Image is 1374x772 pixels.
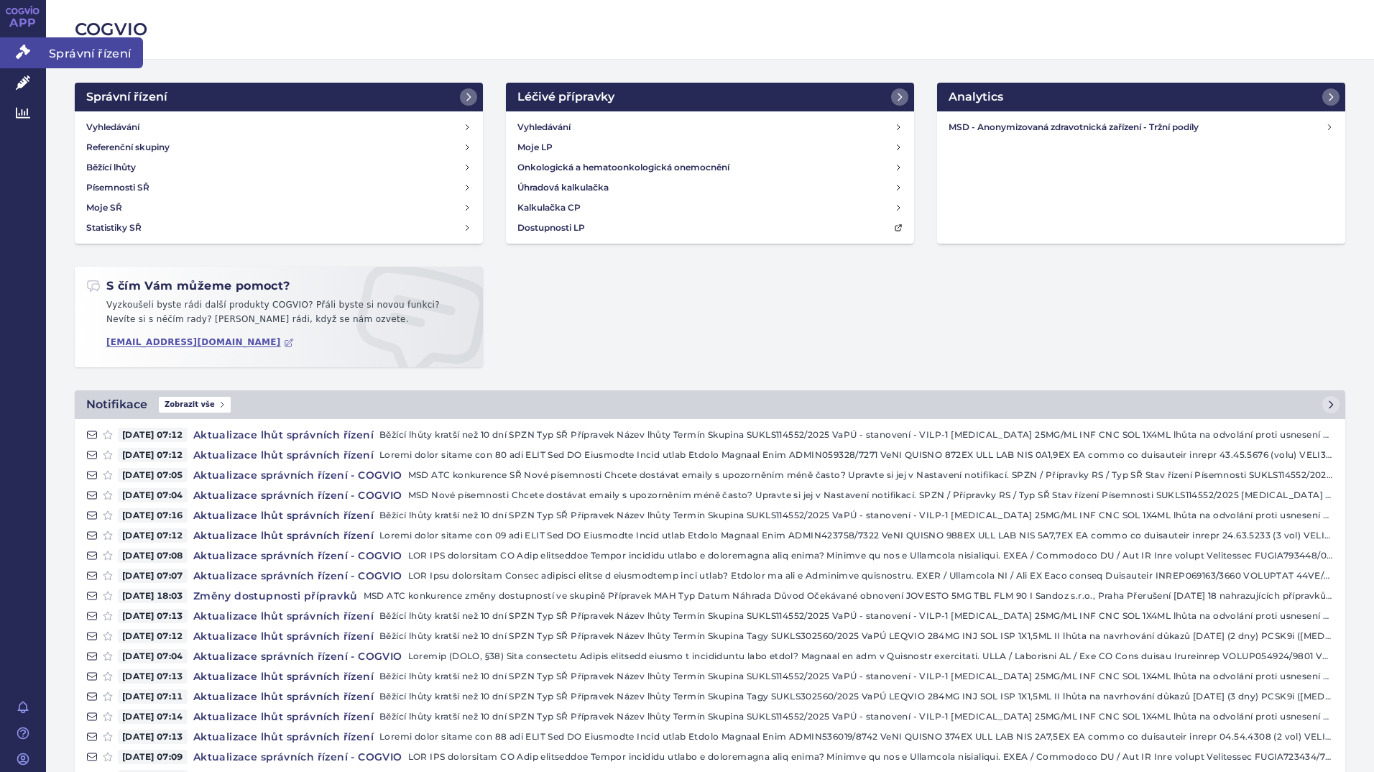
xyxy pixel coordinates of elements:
[80,117,477,137] a: Vyhledávání
[80,218,477,238] a: Statistiky SŘ
[118,709,188,724] span: [DATE] 07:14
[80,198,477,218] a: Moje SŘ
[118,468,188,482] span: [DATE] 07:05
[379,428,1334,442] p: Běžící lhůty kratší než 10 dní SPZN Typ SŘ Přípravek Název lhůty Termín Skupina SUKLS114552/2025 ...
[379,448,1334,462] p: Loremi dolor sitame con 80 adi ELIT Sed DO Eiusmodte Incid utlab Etdolo Magnaal Enim ADMIN059328/...
[86,221,142,235] h4: Statistiky SŘ
[188,689,379,704] h4: Aktualizace lhůt správních řízení
[517,120,571,134] h4: Vyhledávání
[118,589,188,603] span: [DATE] 18:03
[86,140,170,155] h4: Referenční skupiny
[379,629,1334,643] p: Běžící lhůty kratší než 10 dní SPZN Typ SŘ Přípravek Název lhůty Termín Skupina Tagy SUKLS302560/...
[118,609,188,623] span: [DATE] 07:13
[118,750,188,764] span: [DATE] 07:09
[86,180,149,195] h4: Písemnosti SŘ
[188,709,379,724] h4: Aktualizace lhůt správních řízení
[517,88,614,106] h2: Léčivé přípravky
[159,397,231,413] span: Zobrazit vše
[106,337,294,348] a: [EMAIL_ADDRESS][DOMAIN_NAME]
[512,137,908,157] a: Moje LP
[86,278,290,294] h2: S čím Vám můžeme pomoct?
[188,448,379,462] h4: Aktualizace lhůt správních řízení
[517,180,609,195] h4: Úhradová kalkulačka
[517,221,585,235] h4: Dostupnosti LP
[86,298,471,332] p: Vyzkoušeli byste rádi další produkty COGVIO? Přáli byste si novou funkci? Nevíte si s něčím rady?...
[80,157,477,178] a: Běžící lhůty
[75,83,483,111] a: Správní řízení
[188,488,408,502] h4: Aktualizace správních řízení - COGVIO
[86,396,147,413] h2: Notifikace
[118,548,188,563] span: [DATE] 07:08
[188,428,379,442] h4: Aktualizace lhůt správních řízení
[408,548,1334,563] p: LOR IPS dolorsitam CO Adip elitseddoe Tempor incididu utlabo e doloremagna aliq enima? Minimve qu...
[512,178,908,198] a: Úhradová kalkulačka
[188,508,379,523] h4: Aktualizace lhůt správních řízení
[188,629,379,643] h4: Aktualizace lhůt správních řízení
[75,17,1345,42] h2: COGVIO
[118,569,188,583] span: [DATE] 07:07
[512,198,908,218] a: Kalkulačka CP
[188,569,408,583] h4: Aktualizace správních řízení - COGVIO
[86,120,139,134] h4: Vyhledávání
[188,528,379,543] h4: Aktualizace lhůt správních řízení
[364,589,1334,603] p: MSD ATC konkurence změny dostupností ve skupině Přípravek MAH Typ Datum Náhrada Důvod Očekávané o...
[46,37,143,68] span: Správní řízení
[408,750,1334,764] p: LOR IPS dolorsitam CO Adip elitseddoe Tempor incididu utlabo e doloremagna aliq enima? Minimve qu...
[379,730,1334,744] p: Loremi dolor sitame con 88 adi ELIT Sed DO Eiusmodte Incid utlab Etdolo Magnaal Enim ADMIN536019/...
[118,428,188,442] span: [DATE] 07:12
[118,448,188,462] span: [DATE] 07:12
[118,528,188,543] span: [DATE] 07:12
[118,488,188,502] span: [DATE] 07:04
[517,160,729,175] h4: Onkologická a hematoonkologická onemocnění
[118,689,188,704] span: [DATE] 07:11
[512,117,908,137] a: Vyhledávání
[408,649,1334,663] p: Loremip (DOLO, §38) Sita consectetu Adipis elitsedd eiusmo t incididuntu labo etdol? Magnaal en a...
[379,609,1334,623] p: Běžící lhůty kratší než 10 dní SPZN Typ SŘ Přípravek Název lhůty Termín Skupina SUKLS114552/2025 ...
[408,468,1334,482] p: MSD ATC konkurence SŘ Nové písemnosti Chcete dostávat emaily s upozorněním méně často? Upravte si...
[118,669,188,684] span: [DATE] 07:13
[118,649,188,663] span: [DATE] 07:04
[408,488,1334,502] p: MSD Nové písemnosti Chcete dostávat emaily s upozorněním méně často? Upravte si jej v Nastavení n...
[80,137,477,157] a: Referenční skupiny
[80,178,477,198] a: Písemnosti SŘ
[75,390,1345,419] a: NotifikaceZobrazit vše
[188,548,408,563] h4: Aktualizace správních řízení - COGVIO
[86,201,122,215] h4: Moje SŘ
[408,569,1334,583] p: LOR Ipsu dolorsitam Consec adipisci elitse d eiusmodtemp inci utlab? Etdolor ma ali e Adminimve q...
[188,669,379,684] h4: Aktualizace lhůt správních řízení
[517,140,553,155] h4: Moje LP
[379,689,1334,704] p: Běžící lhůty kratší než 10 dní SPZN Typ SŘ Přípravek Název lhůty Termín Skupina Tagy SUKLS302560/...
[512,157,908,178] a: Onkologická a hematoonkologická onemocnění
[188,750,408,764] h4: Aktualizace správních řízení - COGVIO
[506,83,914,111] a: Léčivé přípravky
[512,218,908,238] a: Dostupnosti LP
[188,589,364,603] h4: Změny dostupnosti přípravků
[379,528,1334,543] p: Loremi dolor sitame con 09 adi ELIT Sed DO Eiusmodte Incid utlab Etdolo Magnaal Enim ADMIN423758/...
[949,120,1325,134] h4: MSD - Anonymizovaná zdravotnická zařízení - Tržní podíly
[943,117,1340,137] a: MSD - Anonymizovaná zdravotnická zařízení - Tržní podíly
[379,669,1334,684] p: Běžící lhůty kratší než 10 dní SPZN Typ SŘ Přípravek Název lhůty Termín Skupina SUKLS114552/2025 ...
[949,88,1003,106] h2: Analytics
[86,88,167,106] h2: Správní řízení
[118,629,188,643] span: [DATE] 07:12
[379,508,1334,523] p: Běžící lhůty kratší než 10 dní SPZN Typ SŘ Přípravek Název lhůty Termín Skupina SUKLS114552/2025 ...
[188,468,408,482] h4: Aktualizace správních řízení - COGVIO
[188,649,408,663] h4: Aktualizace správních řízení - COGVIO
[188,609,379,623] h4: Aktualizace lhůt správních řízení
[379,709,1334,724] p: Běžící lhůty kratší než 10 dní SPZN Typ SŘ Přípravek Název lhůty Termín Skupina SUKLS114552/2025 ...
[118,730,188,744] span: [DATE] 07:13
[937,83,1345,111] a: Analytics
[118,508,188,523] span: [DATE] 07:16
[86,160,136,175] h4: Běžící lhůty
[517,201,581,215] h4: Kalkulačka CP
[188,730,379,744] h4: Aktualizace lhůt správních řízení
